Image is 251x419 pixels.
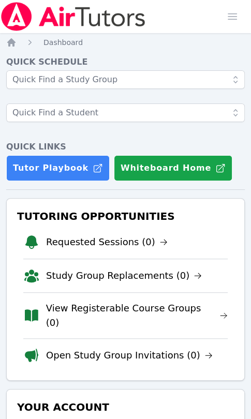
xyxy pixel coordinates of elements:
a: View Registerable Course Groups (0) [46,301,228,330]
a: Study Group Replacements (0) [46,268,202,283]
a: Requested Sessions (0) [46,235,168,249]
h3: Tutoring Opportunities [15,207,236,226]
a: Open Study Group Invitations (0) [46,348,213,363]
a: Tutor Playbook [6,155,110,181]
h3: Your Account [15,398,236,416]
input: Quick Find a Study Group [6,70,245,89]
a: Dashboard [43,37,83,48]
h4: Quick Links [6,141,245,153]
span: Dashboard [43,38,83,47]
button: Whiteboard Home [114,155,232,181]
nav: Breadcrumb [6,37,245,48]
h4: Quick Schedule [6,56,245,68]
input: Quick Find a Student [6,103,245,122]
